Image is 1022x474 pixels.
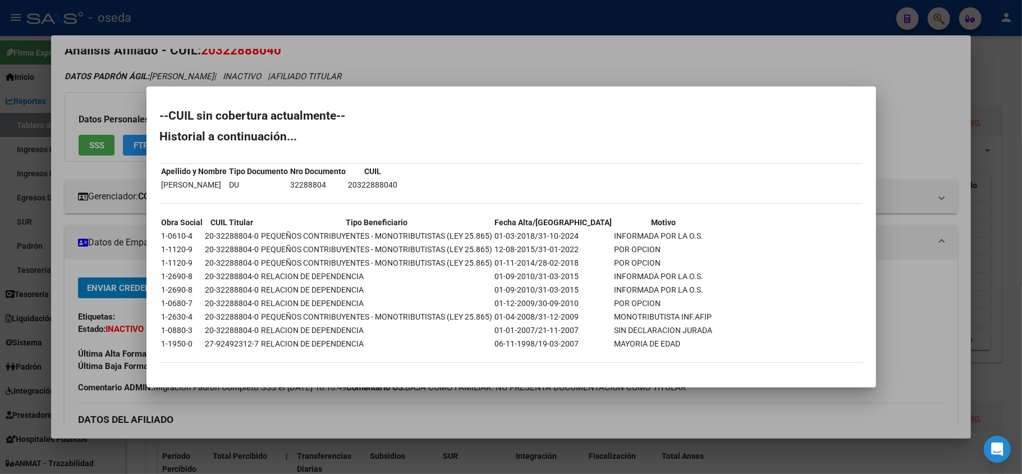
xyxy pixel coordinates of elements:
td: 1-1120-9 [161,243,204,256]
td: INFORMADA POR LA O.S. [614,284,713,296]
td: POR OPCION [614,257,713,269]
td: RELACION DE DEPENDENCIA [261,338,493,350]
h2: Historial a continuación... [160,131,863,142]
td: SIN DECLARACION JURADA [614,324,713,336]
td: 1-0610-4 [161,230,204,242]
td: 01-04-2008/31-12-2009 [494,311,613,323]
td: MAYORIA DE EDAD [614,338,713,350]
td: 01-03-2018/31-10-2024 [494,230,613,242]
td: PEQUEÑOS CONTRIBUYENTES - MONOTRIBUTISTAS (LEY 25.865) [261,230,493,242]
h2: --CUIL sin cobertura actualmente-- [160,110,863,121]
th: Fecha Alta/[GEOGRAPHIC_DATA] [494,216,613,229]
td: MONOTRIBUTISTA INF.AFIP [614,311,713,323]
td: POR OPCION [614,297,713,309]
td: INFORMADA POR LA O.S. [614,230,713,242]
td: 1-2690-8 [161,284,204,296]
td: INFORMADA POR LA O.S. [614,270,713,282]
td: 01-12-2009/30-09-2010 [494,297,613,309]
td: DU [229,179,289,191]
td: PEQUEÑOS CONTRIBUYENTES - MONOTRIBUTISTAS (LEY 25.865) [261,243,493,256]
td: 01-01-2007/21-11-2007 [494,324,613,336]
td: [PERSON_NAME] [161,179,228,191]
td: PEQUEÑOS CONTRIBUYENTES - MONOTRIBUTISTAS (LEY 25.865) [261,257,493,269]
td: 1-2690-8 [161,270,204,282]
td: 20-32288804-0 [205,270,260,282]
td: 01-09-2010/31-03-2015 [494,284,613,296]
td: 1-0880-3 [161,324,204,336]
th: Nro Documento [290,165,347,177]
th: Motivo [614,216,713,229]
td: POR OPCION [614,243,713,256]
td: RELACION DE DEPENDENCIA [261,324,493,336]
th: CUIL Titular [205,216,260,229]
td: 1-1950-0 [161,338,204,350]
td: 32288804 [290,179,347,191]
td: 27-92492312-7 [205,338,260,350]
td: 01-11-2014/28-02-2018 [494,257,613,269]
td: 20-32288804-0 [205,297,260,309]
td: RELACION DE DEPENDENCIA [261,284,493,296]
th: Apellido y Nombre [161,165,228,177]
td: RELACION DE DEPENDENCIA [261,297,493,309]
td: 01-09-2010/31-03-2015 [494,270,613,282]
td: PEQUEÑOS CONTRIBUYENTES - MONOTRIBUTISTAS (LEY 25.865) [261,311,493,323]
td: 1-2630-4 [161,311,204,323]
div: Open Intercom Messenger [984,436,1011,463]
td: 1-0680-7 [161,297,204,309]
td: 20-32288804-0 [205,230,260,242]
th: CUIL [348,165,398,177]
td: 12-08-2015/31-01-2022 [494,243,613,256]
th: Tipo Documento [229,165,289,177]
td: 20322888040 [348,179,398,191]
th: Tipo Beneficiario [261,216,493,229]
th: Obra Social [161,216,204,229]
td: 20-32288804-0 [205,324,260,336]
td: 20-32288804-0 [205,311,260,323]
td: 1-1120-9 [161,257,204,269]
td: 20-32288804-0 [205,243,260,256]
td: 06-11-1998/19-03-2007 [494,338,613,350]
td: 20-32288804-0 [205,257,260,269]
td: 20-32288804-0 [205,284,260,296]
td: RELACION DE DEPENDENCIA [261,270,493,282]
